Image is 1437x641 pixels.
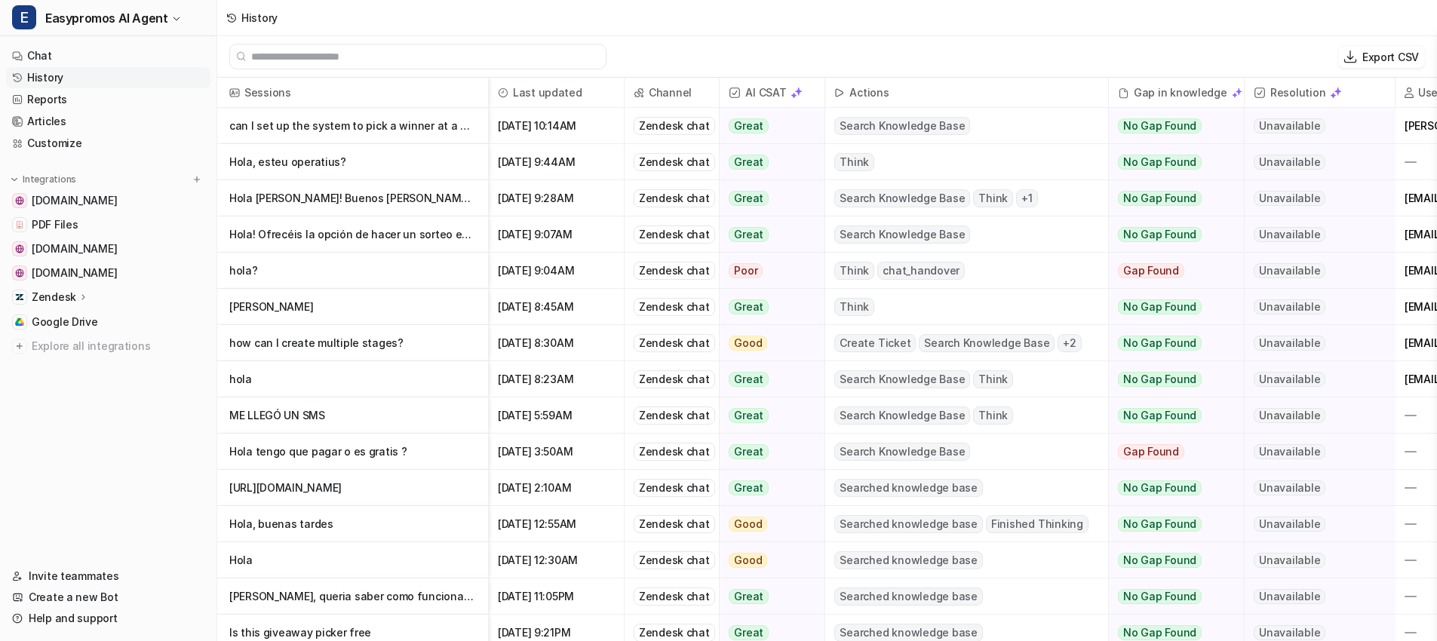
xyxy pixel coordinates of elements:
[729,408,769,423] span: Great
[1118,336,1202,351] span: No Gap Found
[1118,191,1202,206] span: No Gap Found
[229,289,476,325] p: [PERSON_NAME]
[834,406,970,425] span: Search Knowledge Base
[720,253,815,289] button: Poor
[834,262,874,280] span: Think
[229,108,476,144] p: can I set up the system to pick a winner at a point in the future? or do I need
[1254,444,1325,459] span: Unavailable
[229,361,476,397] p: hola
[229,216,476,253] p: Hola! Ofrecéis la opción de hacer un sorteo en tiktok?
[634,587,715,606] div: Zendesk chat
[1118,155,1202,170] span: No Gap Found
[729,263,763,278] span: Poor
[919,334,1055,352] span: Search Knowledge Base
[729,625,769,640] span: Great
[1115,78,1238,108] div: Gap in knowledge
[6,587,210,608] a: Create a new Bot
[1254,263,1325,278] span: Unavailable
[729,155,769,170] span: Great
[1254,118,1325,133] span: Unavailable
[631,78,713,108] span: Channel
[1109,506,1233,542] button: No Gap Found
[495,144,618,180] span: [DATE] 9:44AM
[720,289,815,325] button: Great
[834,298,874,316] span: Think
[634,117,715,135] div: Zendesk chat
[834,479,982,497] span: Searched knowledge base
[495,361,618,397] span: [DATE] 8:23AM
[495,434,618,470] span: [DATE] 3:50AM
[720,325,815,361] button: Good
[32,241,117,256] span: [DOMAIN_NAME]
[729,336,767,351] span: Good
[6,566,210,587] a: Invite teammates
[729,118,769,133] span: Great
[729,589,769,604] span: Great
[1254,227,1325,242] span: Unavailable
[634,406,715,425] div: Zendesk chat
[849,78,889,108] h2: Actions
[6,214,210,235] a: PDF FilesPDF Files
[229,506,476,542] p: Hola, buenas tardes
[1254,408,1325,423] span: Unavailable
[1058,334,1082,352] span: + 2
[1118,299,1202,314] span: No Gap Found
[1254,191,1325,206] span: Unavailable
[32,334,204,358] span: Explore all integrations
[495,397,618,434] span: [DATE] 5:59AM
[973,370,1013,388] span: Think
[229,470,476,506] p: [URL][DOMAIN_NAME]
[834,117,970,135] span: Search Knowledge Base
[23,173,76,186] p: Integrations
[495,470,618,506] span: [DATE] 2:10AM
[720,578,815,615] button: Great
[15,196,24,205] img: easypromos-apiref.redoc.ly
[1109,397,1233,434] button: No Gap Found
[1254,517,1325,532] span: Unavailable
[12,5,36,29] span: E
[229,434,476,470] p: Hola tengo que pagar o es gratis ?
[720,180,815,216] button: Great
[634,262,715,280] div: Zendesk chat
[32,314,98,330] span: Google Drive
[720,397,815,434] button: Great
[495,578,618,615] span: [DATE] 11:05PM
[1118,625,1202,640] span: No Gap Found
[634,189,715,207] div: Zendesk chat
[720,542,815,578] button: Good
[32,290,76,305] p: Zendesk
[634,551,715,569] div: Zendesk chat
[229,144,476,180] p: Hola, esteu operatius?
[6,336,210,357] a: Explore all integrations
[229,253,476,289] p: hola?
[192,174,202,185] img: menu_add.svg
[223,78,482,108] span: Sessions
[834,551,982,569] span: Searched knowledge base
[495,506,618,542] span: [DATE] 12:55AM
[229,325,476,361] p: how can I create multiple stages?
[1109,470,1233,506] button: No Gap Found
[6,89,210,110] a: Reports
[495,289,618,325] span: [DATE] 8:45AM
[6,111,210,132] a: Articles
[6,133,210,154] a: Customize
[1109,542,1233,578] button: No Gap Found
[720,506,815,542] button: Good
[1254,299,1325,314] span: Unavailable
[834,334,916,352] span: Create Ticket
[634,298,715,316] div: Zendesk chat
[973,406,1013,425] span: Think
[1251,78,1389,108] span: Resolution
[986,515,1088,533] span: Finished Thinking
[1016,189,1038,207] span: + 1
[15,244,24,253] img: www.notion.com
[634,443,715,461] div: Zendesk chat
[32,193,117,208] span: [DOMAIN_NAME]
[1338,46,1425,68] button: Export CSV
[877,262,965,280] span: chat_handover
[495,180,618,216] span: [DATE] 9:28AM
[834,587,982,606] span: Searched knowledge base
[1118,118,1202,133] span: No Gap Found
[6,67,210,88] a: History
[12,339,27,354] img: explore all integrations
